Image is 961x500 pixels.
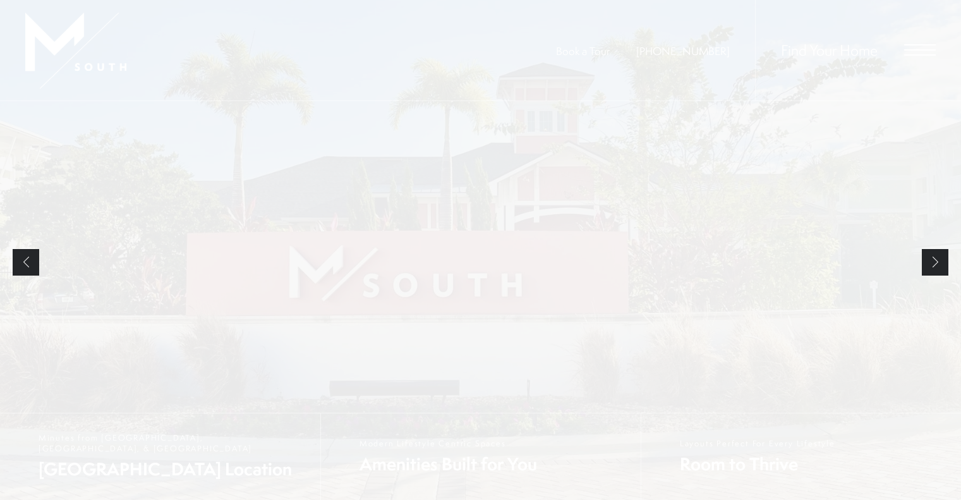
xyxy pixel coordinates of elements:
[922,249,948,276] a: Next
[39,432,308,454] span: Minutes from [GEOGRAPHIC_DATA], [GEOGRAPHIC_DATA], & [GEOGRAPHIC_DATA]
[636,44,730,58] span: [PHONE_NUMBER]
[360,452,537,476] span: Amenities Built for You
[904,44,936,56] button: Open Menu
[25,13,126,88] img: MSouth
[680,452,835,476] span: Room to Thrive
[556,44,610,58] a: Book a Tour
[39,457,308,481] span: [GEOGRAPHIC_DATA] Location
[13,249,39,276] a: Previous
[360,438,537,449] span: Modern Lifestyle Centric Spaces
[781,40,878,60] a: Find Your Home
[636,44,730,58] a: Call Us at 813-570-8014
[641,413,961,500] a: Layouts Perfect For Every Lifestyle
[680,438,835,449] span: Layouts Perfect For Every Lifestyle
[320,413,641,500] a: Modern Lifestyle Centric Spaces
